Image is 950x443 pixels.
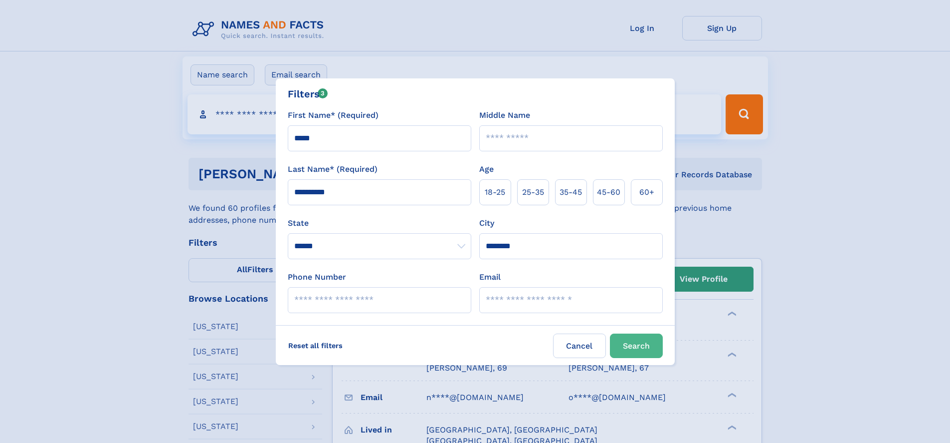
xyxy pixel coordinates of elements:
label: First Name* (Required) [288,109,379,121]
span: 25‑35 [522,186,544,198]
label: Reset all filters [282,334,349,358]
label: State [288,217,471,229]
label: Age [479,163,494,175]
label: Email [479,271,501,283]
span: 60+ [639,186,654,198]
span: 18‑25 [485,186,505,198]
label: Last Name* (Required) [288,163,378,175]
span: 45‑60 [597,186,620,198]
label: Cancel [553,334,606,358]
label: City [479,217,494,229]
button: Search [610,334,663,358]
span: 35‑45 [560,186,582,198]
label: Middle Name [479,109,530,121]
label: Phone Number [288,271,346,283]
div: Filters [288,86,328,101]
